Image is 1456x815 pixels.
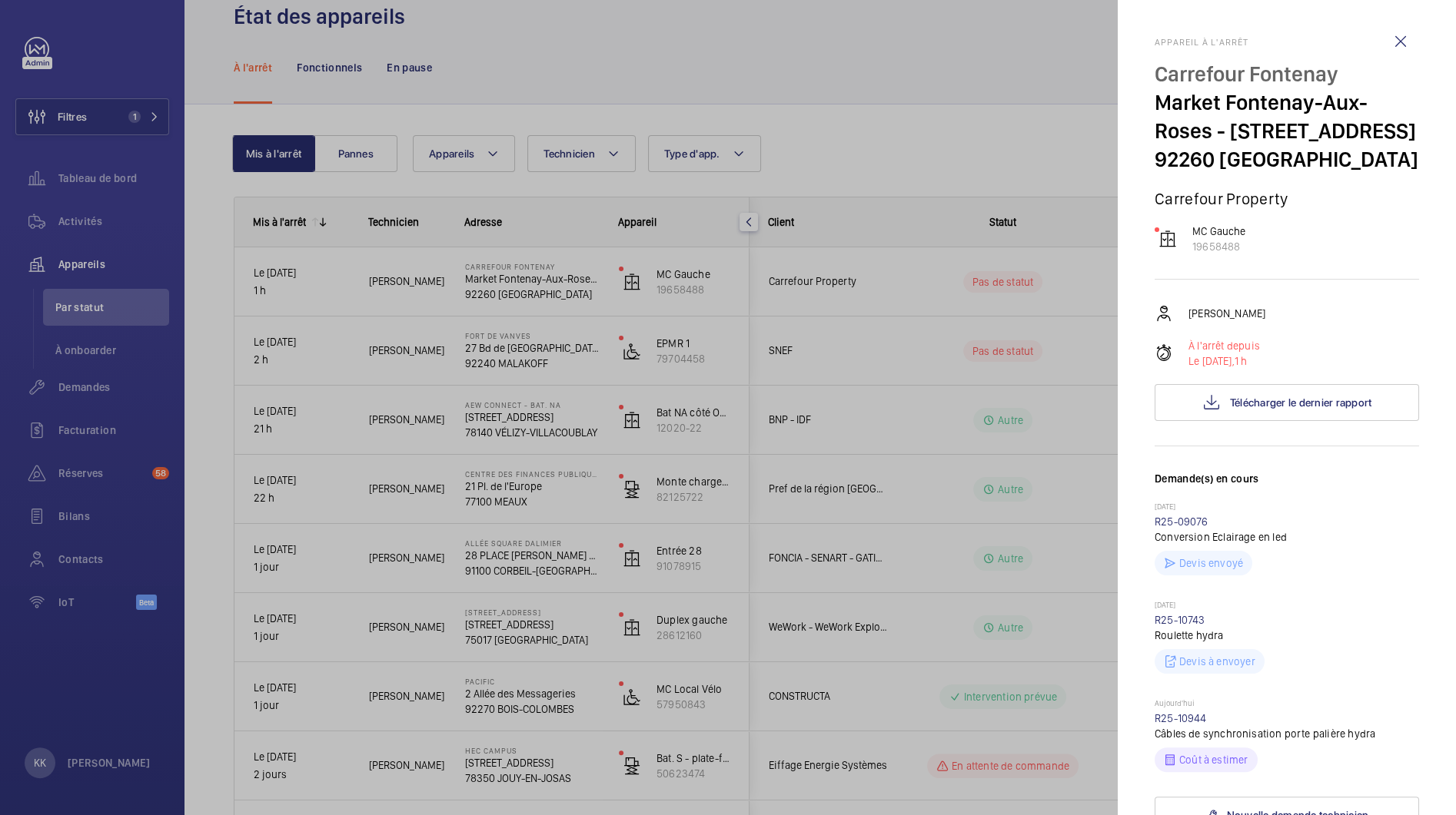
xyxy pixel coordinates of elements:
p: Carrefour Property [1155,189,1419,208]
span: Le [DATE], [1188,355,1235,367]
p: Market Fontenay-Aux-Roses - [STREET_ADDRESS] [1155,88,1419,145]
p: Coût à estimer [1179,752,1248,767]
p: Aujourd'hui [1155,698,1419,711]
p: Carrefour Fontenay [1155,60,1419,88]
p: Devis à envoyer [1179,654,1255,669]
p: 19658488 [1192,239,1246,254]
p: Conversion Eclairage en led [1155,529,1419,545]
a: R25-09076 [1155,515,1208,528]
span: Télécharger le dernier rapport [1230,396,1372,409]
p: Câbles de synchronisation porte palière hydra [1155,726,1419,741]
p: Devis envoyé [1179,555,1243,571]
p: Roulette hydra [1155,628,1419,643]
p: À l'arrêt depuis [1188,338,1260,353]
h3: Demande(s) en cours [1155,471,1419,502]
a: R25-10944 [1155,712,1207,724]
p: [DATE] [1155,600,1419,612]
p: 92260 [GEOGRAPHIC_DATA] [1155,145,1419,174]
p: [DATE] [1155,502,1419,514]
button: Télécharger le dernier rapport [1155,384,1419,421]
p: [PERSON_NAME] [1188,306,1265,321]
p: 1 h [1188,353,1260,369]
h2: Appareil à l'arrêt [1155,37,1419,48]
a: R25-10743 [1155,614,1205,626]
img: elevator.svg [1158,230,1177,248]
p: MC Gauche [1192,224,1246,239]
